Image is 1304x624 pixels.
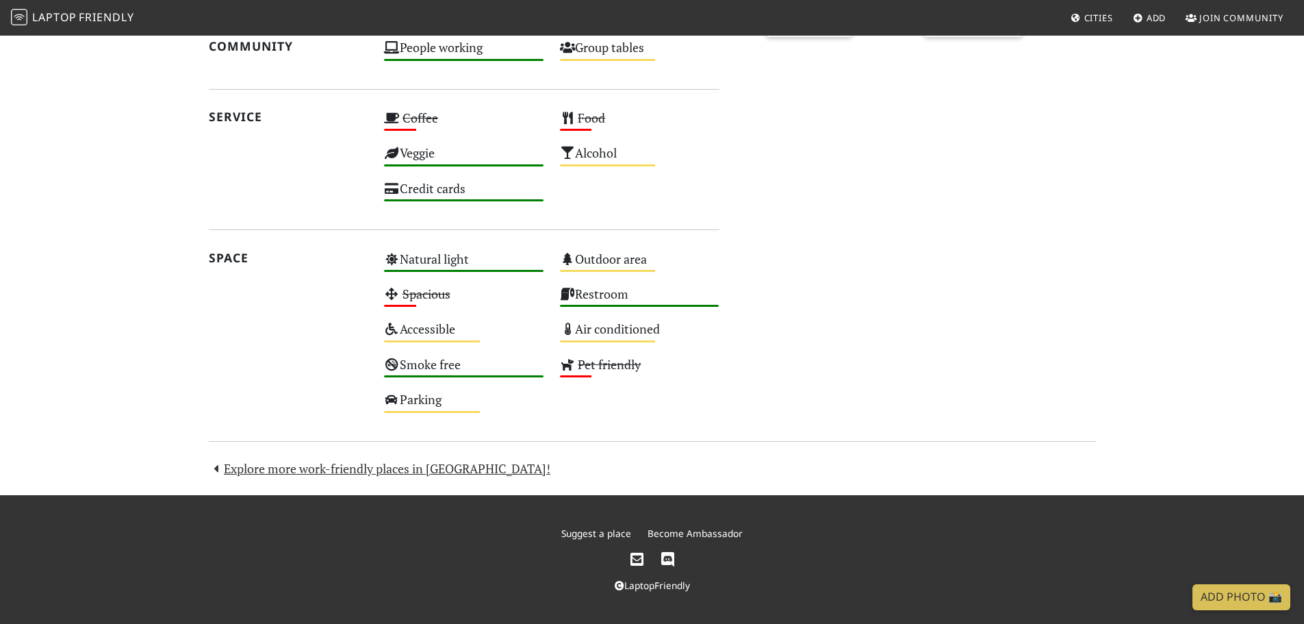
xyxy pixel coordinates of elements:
[11,6,134,30] a: LaptopFriendly LaptopFriendly
[648,527,743,540] a: Become Ambassador
[209,251,368,265] h2: Space
[376,36,552,71] div: People working
[1147,12,1166,24] span: Add
[552,142,728,177] div: Alcohol
[578,110,605,126] s: Food
[376,318,552,353] div: Accessible
[32,10,77,25] span: Laptop
[1199,12,1283,24] span: Join Community
[376,142,552,177] div: Veggie
[552,36,728,71] div: Group tables
[209,110,368,124] h2: Service
[209,460,551,477] a: Explore more work-friendly places in [GEOGRAPHIC_DATA]!
[552,318,728,353] div: Air conditioned
[376,388,552,423] div: Parking
[1127,5,1172,30] a: Add
[1065,5,1118,30] a: Cities
[402,110,438,126] s: Coffee
[552,283,728,318] div: Restroom
[79,10,133,25] span: Friendly
[11,9,27,25] img: LaptopFriendly
[561,527,631,540] a: Suggest a place
[552,248,728,283] div: Outdoor area
[376,353,552,388] div: Smoke free
[615,579,690,592] a: LaptopFriendly
[1180,5,1289,30] a: Join Community
[1084,12,1113,24] span: Cities
[209,39,368,53] h2: Community
[376,248,552,283] div: Natural light
[578,356,641,373] s: Pet friendly
[376,177,552,212] div: Credit cards
[402,286,450,302] s: Spacious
